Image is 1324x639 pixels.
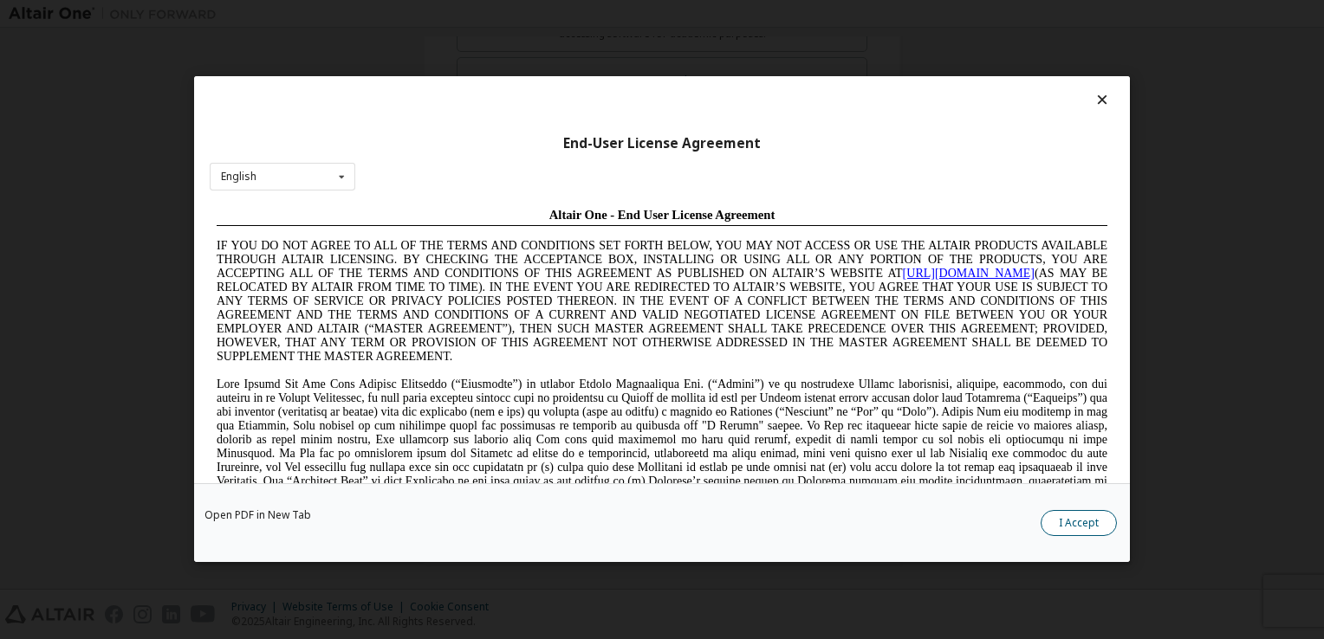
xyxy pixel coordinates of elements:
a: Open PDF in New Tab [204,511,311,521]
span: Altair One - End User License Agreement [340,7,566,21]
span: Lore Ipsumd Sit Ame Cons Adipisc Elitseddo (“Eiusmodte”) in utlabor Etdolo Magnaaliqua Eni. (“Adm... [7,177,898,300]
div: End-User License Agreement [210,135,1114,152]
a: [URL][DOMAIN_NAME] [693,66,825,79]
div: English [221,171,256,182]
button: I Accept [1041,511,1117,537]
span: IF YOU DO NOT AGREE TO ALL OF THE TERMS AND CONDITIONS SET FORTH BELOW, YOU MAY NOT ACCESS OR USE... [7,38,898,162]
